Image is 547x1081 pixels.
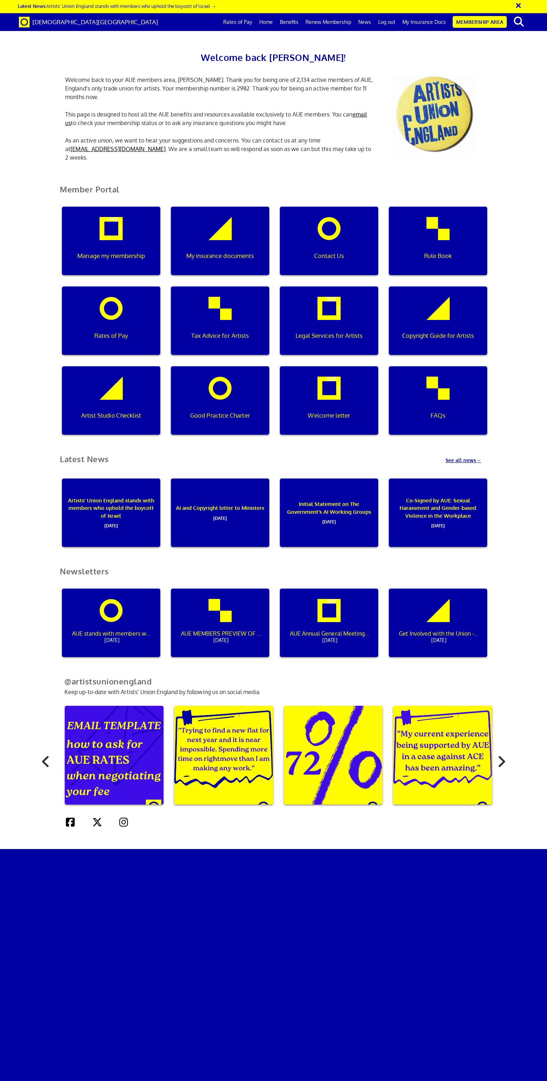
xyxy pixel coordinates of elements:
[399,626,479,645] p: Get Involved with the Union - Major Dates for Your Diary
[275,589,384,668] a: AUE Annual General Meeting - get involved![DATE]
[394,251,482,260] p: Rule Book
[60,50,487,65] h2: Welcome back [PERSON_NAME]!
[355,13,375,31] a: News
[275,366,384,446] a: Welcome letter
[176,251,264,260] p: My insurance documents
[394,479,482,547] p: Co-Signed by AUE: Sexual Harassment and Gender-based Violence in the Workplace
[256,13,276,31] a: Home
[72,636,152,645] span: [DATE]
[220,13,256,31] a: Rates of Pay
[166,479,275,558] a: AI and Copyright letter to Ministers[DATE]
[275,207,384,286] a: Contact Us
[181,626,261,645] p: AUE MEMBERS PREVIEW OF THE NEW INDUSTRIA REPORT ON ARTISTS' LIVELIHOODS
[166,207,275,286] a: My insurance documents
[176,331,264,340] p: Tax Advice for Artists
[54,455,114,464] h2: Latest News
[67,479,155,547] p: Artists’ Union England stands with members who uphold the boycott of Israel
[57,589,166,668] a: AUE stands with members who uphold the boycott of Israel[DATE]
[54,677,493,686] h2: @artistsunionengland
[67,411,155,420] p: Artist Studio Checklist
[166,286,275,366] a: Tax Advice for Artists
[375,13,399,31] a: Log out
[60,110,380,127] p: This page is designed to host all the AUE benefits and resources available exclusively to AUE mem...
[446,448,493,464] a: See all news→
[384,479,493,558] a: Co-Signed by AUE: Sexual Harassment and Gender-based Violence in the Workplace[DATE]
[166,366,275,446] a: Good Practice Charter
[57,286,166,366] a: Rates of Pay
[181,636,261,645] span: [DATE]
[290,636,370,645] span: [DATE]
[302,13,355,31] a: Renew Membership
[60,136,380,162] p: As an active union, we want to hear your suggestions and concerns. You can contact us at any time...
[32,18,158,26] span: [DEMOGRAPHIC_DATA][GEOGRAPHIC_DATA]
[275,479,384,558] a: Initial Statement on The Government's AI Working Groups[DATE]
[276,13,302,31] a: Benefits
[384,366,493,446] a: FAQs
[285,411,373,420] p: Welcome letter
[166,589,275,668] a: AUE MEMBERS PREVIEW OF THE NEW INDUSTRIA REPORT ON ARTISTS' LIVELIHOODS[DATE]
[275,286,384,366] a: Legal Services for Artists
[18,3,46,9] strong: Latest News:
[67,519,155,529] span: [DATE]
[176,479,264,547] p: AI and Copyright letter to Ministers
[508,14,530,29] button: search
[54,567,493,584] h2: Newsletters
[57,366,166,446] a: Artist Studio Checklist
[394,519,482,529] span: [DATE]
[57,479,166,558] a: Artists’ Union England stands with members who uphold the boycott of Israel[DATE]
[54,666,493,696] p: Keep up-to-date with Artists’ Union England by following us on social media
[384,286,493,366] a: Copyright Guide for Artists
[399,13,449,31] a: My Insurance Docs
[176,512,264,521] span: [DATE]
[57,207,166,286] a: Manage my membership
[285,479,373,547] p: Initial Statement on The Government's AI Working Groups
[60,76,380,101] p: Welcome back to your AUE members area, [PERSON_NAME]. Thank you for being one of 2,134 active mem...
[384,207,493,286] a: Rule Book
[67,331,155,340] p: Rates of Pay
[14,13,163,31] a: Brand [DEMOGRAPHIC_DATA][GEOGRAPHIC_DATA]
[285,516,373,525] span: [DATE]
[71,145,166,152] a: [EMAIL_ADDRESS][DOMAIN_NAME]
[394,331,482,340] p: Copyright Guide for Artists
[384,589,493,668] a: Get Involved with the Union - Major Dates for Your Diary[DATE]
[72,626,152,645] p: AUE stands with members who uphold the boycott of Israel
[285,251,373,260] p: Contact Us
[399,636,479,645] span: [DATE]
[453,16,507,28] a: Membership Area
[285,331,373,340] p: Legal Services for Artists
[54,185,493,202] h2: Member Portal
[67,251,155,260] p: Manage my membership
[394,411,482,420] p: FAQs
[290,626,370,645] p: AUE Annual General Meeting - get involved!
[18,3,216,9] a: Latest News:Artists’ Union England stands with members who uphold the boycott of Israel →
[176,411,264,420] p: Good Practice Charter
